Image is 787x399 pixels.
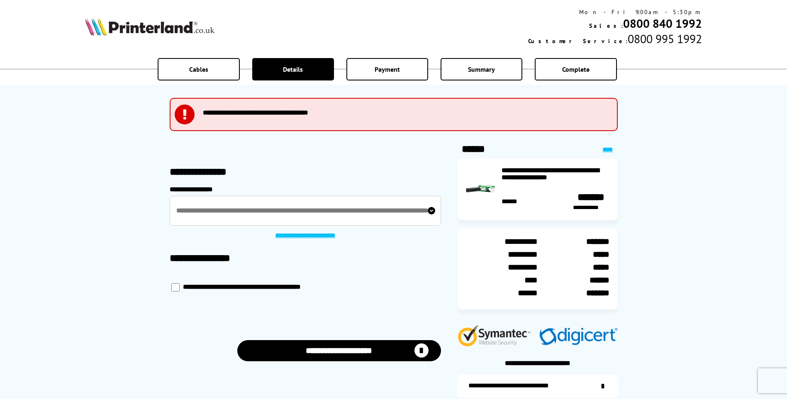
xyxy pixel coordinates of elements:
span: Complete [562,65,590,73]
div: Mon - Fri 9:00am - 5:30pm [528,8,702,16]
span: Summary [468,65,495,73]
span: Details [283,65,303,73]
span: 0800 995 1992 [628,31,702,46]
a: 0800 840 1992 [623,16,702,31]
span: Sales: [589,22,623,29]
img: Printerland Logo [85,17,214,36]
span: Customer Service: [528,37,628,45]
span: Payment [375,65,400,73]
a: additional-ink [458,375,618,398]
span: Cables [189,65,208,73]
